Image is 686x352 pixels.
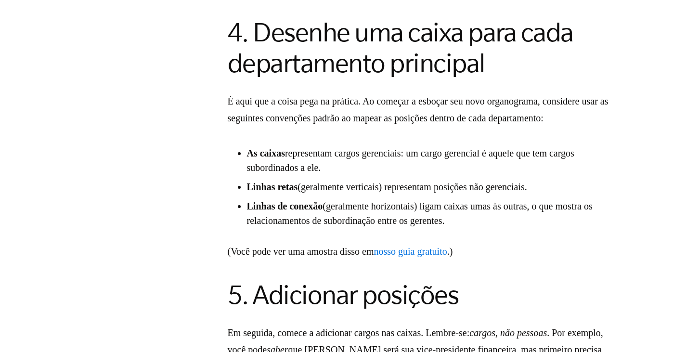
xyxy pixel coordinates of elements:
a: nosso guia gratuito [374,246,447,257]
font: Linhas retas [247,182,298,192]
font: .) [447,246,453,257]
font: Linhas de conexão [247,201,323,211]
font: 4. Desenhe uma caixa para cada departamento principal [228,17,573,78]
font: (geralmente verticais) representam posições não gerenciais. [298,182,527,192]
font: (geralmente horizontais) ligam caixas umas às outras, o que mostra os relacionamentos de subordin... [247,201,593,226]
font: As caixas [247,148,285,158]
font: (Você pode ver uma amostra disso em [228,246,374,257]
font: Em seguida, comece a adicionar cargos nas caixas. Lembre-se: [228,327,470,338]
font: É aqui que a coisa pega na prática. Ao começar a esboçar seu novo organograma, considere usar as ... [228,96,608,123]
font: cargos, não pessoas [469,327,547,338]
iframe: Widget de bate-papo [638,306,686,352]
font: representam cargos gerenciais: um cargo gerencial é aquele que tem cargos subordinados a ele. [247,148,574,173]
font: 5. Adicionar posições [228,280,459,309]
